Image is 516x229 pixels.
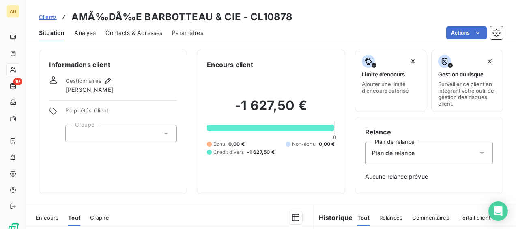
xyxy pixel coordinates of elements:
span: -1 627,50 € [247,149,275,156]
div: Open Intercom Messenger [488,201,508,221]
span: Gestion du risque [438,71,484,78]
span: Gestionnaires [66,78,101,84]
div: AD [6,5,19,18]
span: Tout [357,214,370,221]
input: Ajouter une valeur [72,130,79,137]
span: 19 [13,78,22,85]
h2: -1 627,50 € [207,97,335,122]
button: Limite d’encoursAjouter une limite d’encours autorisé [355,50,427,112]
span: 0 [333,134,336,140]
button: Actions [446,26,487,39]
h6: Informations client [49,60,177,69]
button: Gestion du risqueSurveiller ce client en intégrant votre outil de gestion des risques client. [431,50,503,112]
span: [PERSON_NAME] [66,86,113,94]
span: 0,00 € [228,140,245,148]
span: Limite d’encours [362,71,405,78]
span: Clients [39,14,57,20]
span: Commentaires [412,214,449,221]
span: Surveiller ce client en intégrant votre outil de gestion des risques client. [438,81,496,107]
span: Analyse [74,29,96,37]
span: Échu [213,140,225,148]
span: Situation [39,29,64,37]
h6: Encours client [207,60,253,69]
span: En cours [36,214,58,221]
h3: AMÃ‰DÃ‰E BARBOTTEAU & CIE - CL10878 [71,10,292,24]
span: Propriétés Client [65,107,177,119]
span: Paramètres [172,29,203,37]
span: Ajouter une limite d’encours autorisé [362,81,420,94]
a: Clients [39,13,57,21]
span: Plan de relance [372,149,415,157]
span: Contacts & Adresses [105,29,162,37]
h6: Historique [312,213,353,223]
span: Portail client [459,214,490,221]
span: Non-échu [292,140,316,148]
span: Aucune relance prévue [365,173,493,181]
span: 0,00 € [319,140,335,148]
span: Crédit divers [213,149,244,156]
span: Tout [68,214,80,221]
span: Graphe [90,214,109,221]
span: Relances [379,214,402,221]
h6: Relance [365,127,493,137]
